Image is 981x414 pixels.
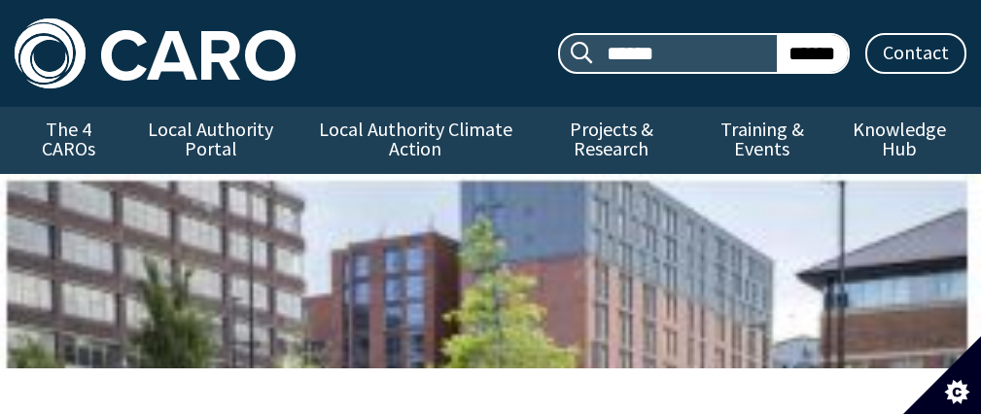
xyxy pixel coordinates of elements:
a: Local Authority Portal [123,107,298,174]
a: The 4 CAROs [15,107,123,174]
a: Knowledge Hub [833,107,966,174]
button: Set cookie preferences [903,336,981,414]
img: Caro logo [15,18,296,88]
a: Training & Events [690,107,832,174]
a: Contact [865,33,966,74]
a: Projects & Research [532,107,690,174]
a: Local Authority Climate Action [298,107,532,174]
